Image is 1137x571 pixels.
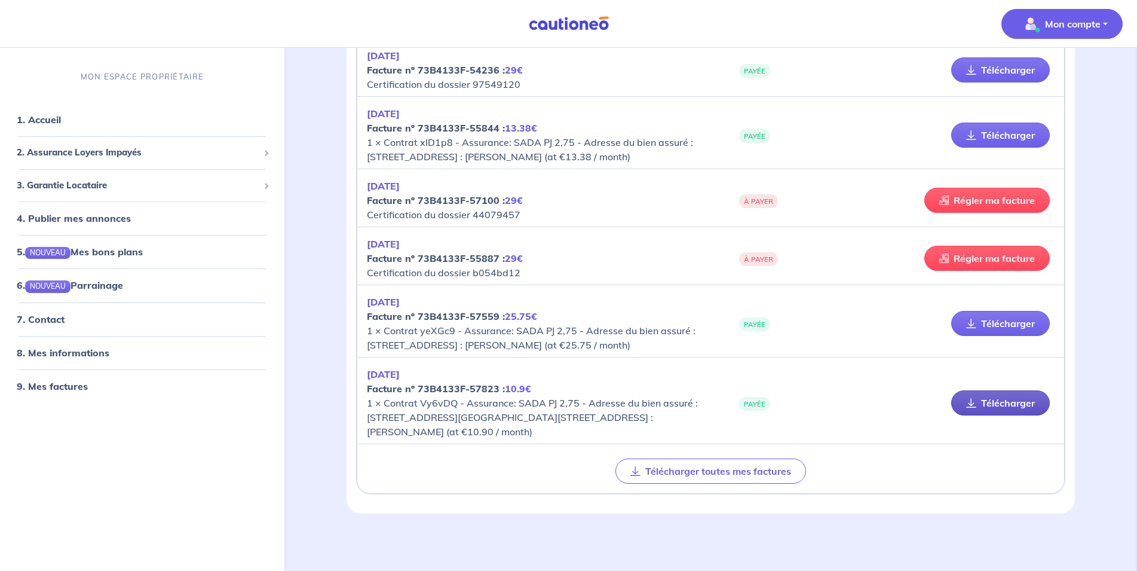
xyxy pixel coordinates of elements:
[5,206,280,230] div: 4. Publier mes annonces
[739,317,770,331] span: PAYÉE
[951,57,1050,83] a: Télécharger
[924,246,1050,271] a: Régler ma facture
[1021,14,1040,33] img: illu_account_valid_menu.svg
[505,383,531,395] em: 10.9€
[5,240,280,264] div: 5.NOUVEAUMes bons plans
[739,129,770,143] span: PAYÉE
[367,179,711,222] p: Certification du dossier 44079457
[367,50,400,62] em: [DATE]
[505,194,523,206] em: 29€
[367,238,400,250] em: [DATE]
[367,180,400,192] em: [DATE]
[367,108,400,120] em: [DATE]
[739,194,778,208] span: À PAYER
[524,16,614,31] img: Cautioneo
[367,252,523,264] strong: Facture nº 73B4133F-55887 :
[505,122,537,134] em: 13.38€
[367,194,523,206] strong: Facture nº 73B4133F-57100 :
[17,179,259,193] span: 3. Garantie Locataire
[505,64,523,76] em: 29€
[739,397,770,411] span: PAYÉE
[5,141,280,164] div: 2. Assurance Loyers Impayés
[17,146,259,160] span: 2. Assurance Loyers Impayés
[17,347,109,359] a: 8. Mes informations
[17,212,131,224] a: 4. Publier mes annonces
[505,310,537,322] em: 25.75€
[5,374,280,398] div: 9. Mes factures
[5,307,280,331] div: 7. Contact
[367,48,711,91] p: Certification du dossier 97549120
[367,368,400,380] em: [DATE]
[367,106,711,164] p: 1 × Contrat xID1p8 - Assurance: SADA PJ 2,75 - Adresse du bien assuré : [STREET_ADDRESS] : [PERSO...
[615,459,806,484] button: Télécharger toutes mes factures
[951,123,1050,148] a: Télécharger
[739,64,770,78] span: PAYÉE
[17,114,61,126] a: 1. Accueil
[17,380,88,392] a: 9. Mes factures
[17,313,65,325] a: 7. Contact
[367,122,537,134] strong: Facture nº 73B4133F-55844 :
[367,296,400,308] em: [DATE]
[1001,9,1123,39] button: illu_account_valid_menu.svgMon compte
[367,295,711,352] p: 1 × Contrat yeXGc9 - Assurance: SADA PJ 2,75 - Adresse du bien assuré : [STREET_ADDRESS] : [PERSO...
[367,367,711,439] p: 1 × Contrat Vy6vDQ - Assurance: SADA PJ 2,75 - Adresse du bien assuré : [STREET_ADDRESS][GEOGRAPH...
[951,390,1050,416] a: Télécharger
[5,341,280,365] div: 8. Mes informations
[739,252,778,266] span: À PAYER
[367,64,523,76] strong: Facture nº 73B4133F-54236 :
[951,311,1050,336] a: Télécharger
[924,188,1050,213] a: Régler ma facture
[5,274,280,298] div: 6.NOUVEAUParrainage
[5,174,280,197] div: 3. Garantie Locataire
[5,108,280,132] div: 1. Accueil
[81,71,204,83] p: MON ESPACE PROPRIÉTAIRE
[367,310,537,322] strong: Facture nº 73B4133F-57559 :
[17,280,123,292] a: 6.NOUVEAUParrainage
[367,383,531,395] strong: Facture nº 73B4133F-57823 :
[17,246,143,258] a: 5.NOUVEAUMes bons plans
[1045,17,1101,31] p: Mon compte
[505,252,523,264] em: 29€
[367,237,711,280] p: Certification du dossier b054bd12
